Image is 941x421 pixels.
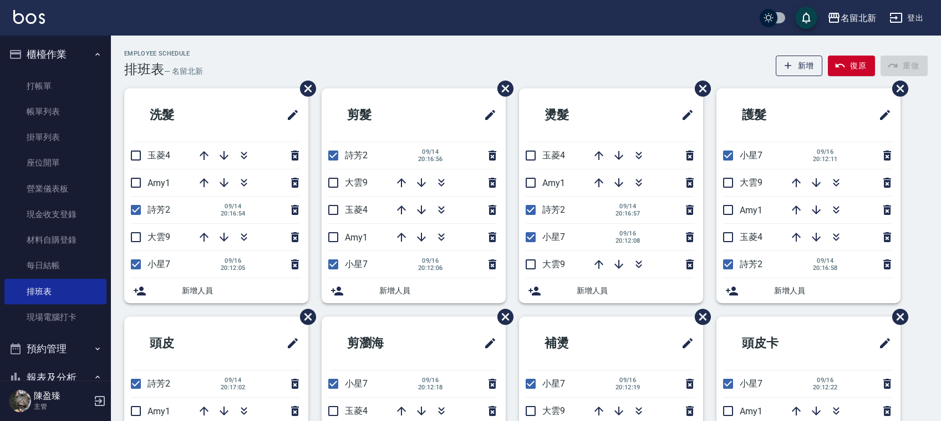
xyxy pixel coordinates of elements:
span: 詩芳2 [345,150,368,161]
h2: 洗髮 [133,95,235,135]
img: Person [9,390,31,412]
span: 20:16:57 [616,210,640,217]
h2: 護髮 [725,95,827,135]
h2: 燙髮 [528,95,630,135]
span: 玉菱4 [740,232,762,242]
a: 營業儀表板 [4,176,106,202]
span: 20:12:18 [418,384,443,391]
a: 現金收支登錄 [4,202,106,227]
span: 修改班表的標題 [872,330,892,357]
span: 20:17:02 [221,384,246,391]
span: Amy1 [740,205,762,215]
span: 玉菱4 [147,150,170,161]
span: 20:12:19 [616,384,640,391]
span: 玉菱4 [542,150,565,161]
span: 詩芳2 [147,378,170,389]
span: 刪除班表 [884,72,910,105]
span: 刪除班表 [292,300,318,333]
span: 09/16 [616,377,640,384]
h2: 頭皮 [133,323,235,363]
div: 新增人員 [519,278,703,303]
a: 現場電腦打卡 [4,304,106,330]
span: 09/16 [813,377,838,384]
span: 20:16:56 [418,156,443,163]
span: 詩芳2 [542,204,565,215]
span: Amy1 [345,232,368,243]
h2: 剪髮 [330,95,433,135]
a: 排班表 [4,279,106,304]
span: 修改班表的標題 [674,330,694,357]
button: 復原 [828,56,875,76]
span: 小星7 [345,378,368,389]
span: 小星7 [740,378,762,389]
button: 新增 [776,56,823,76]
a: 打帳單 [4,73,106,99]
span: 20:12:05 [221,264,246,272]
span: 09/16 [813,148,838,156]
span: 09/16 [221,257,246,264]
span: Amy1 [147,178,170,188]
span: 新增人員 [577,285,694,297]
span: 玉菱4 [345,204,368,215]
span: 09/16 [418,377,443,384]
span: 09/14 [221,203,246,210]
span: 09/14 [221,377,246,384]
span: 詩芳2 [740,259,762,269]
h5: 陳盈臻 [34,390,90,402]
span: 刪除班表 [292,72,318,105]
span: 小星7 [542,378,565,389]
h6: — 名留北新 [164,66,203,77]
span: 09/16 [418,257,443,264]
span: 小星7 [542,232,565,242]
span: 新增人員 [379,285,497,297]
span: Amy1 [542,178,565,188]
h3: 排班表 [124,62,164,77]
span: 20:16:58 [813,264,838,272]
span: 20:12:22 [813,384,838,391]
span: 修改班表的標題 [674,102,694,128]
span: Amy1 [147,406,170,417]
span: 09/16 [616,230,640,237]
span: 修改班表的標題 [477,102,497,128]
span: 大雲9 [542,259,565,269]
span: 刪除班表 [686,300,713,333]
span: 詩芳2 [147,204,170,215]
span: 小星7 [345,259,368,269]
span: 小星7 [147,259,170,269]
button: 報表及分析 [4,363,106,392]
button: save [795,7,817,29]
p: 主管 [34,402,90,412]
a: 每日結帳 [4,253,106,278]
h2: Employee Schedule [124,50,203,57]
span: 刪除班表 [489,72,515,105]
div: 新增人員 [716,278,901,303]
span: 大雲9 [147,232,170,242]
span: 大雲9 [542,405,565,416]
span: 新增人員 [774,285,892,297]
span: 修改班表的標題 [279,330,299,357]
span: 20:16:54 [221,210,246,217]
div: 新增人員 [322,278,506,303]
button: 登出 [885,8,928,28]
span: 20:12:08 [616,237,640,244]
span: 20:12:06 [418,264,443,272]
span: 刪除班表 [884,300,910,333]
span: 修改班表的標題 [872,102,892,128]
span: 大雲9 [345,177,368,188]
h2: 補燙 [528,323,630,363]
span: 刪除班表 [686,72,713,105]
span: 09/14 [418,148,443,156]
button: 櫃檯作業 [4,40,106,69]
div: 新增人員 [124,278,308,303]
span: Amy1 [740,406,762,417]
a: 掛單列表 [4,124,106,150]
h2: 頭皮卡 [725,323,833,363]
span: 修改班表的標題 [279,102,299,128]
div: 名留北新 [841,11,876,25]
span: 大雲9 [740,177,762,188]
span: 20:12:11 [813,156,838,163]
span: 新增人員 [182,285,299,297]
a: 材料自購登錄 [4,227,106,253]
span: 刪除班表 [489,300,515,333]
span: 09/14 [616,203,640,210]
